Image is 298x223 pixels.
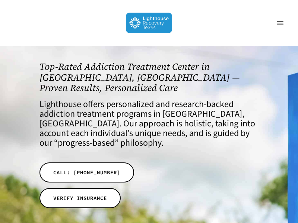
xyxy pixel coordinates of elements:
img: Lighthouse Recovery Texas [126,13,172,33]
h4: Lighthouse offers personalized and research-backed addiction treatment programs in [GEOGRAPHIC_DA... [39,100,259,148]
span: VERIFY INSURANCE [53,194,107,202]
span: CALL: [PHONE_NUMBER] [53,169,120,176]
h1: Top-Rated Addiction Treatment Center in [GEOGRAPHIC_DATA], [GEOGRAPHIC_DATA] — Proven Results, Pe... [39,61,259,93]
a: CALL: [PHONE_NUMBER] [39,162,134,182]
a: VERIFY INSURANCE [39,188,121,208]
a: progress-based [58,136,115,149]
a: Navigation Menu [273,19,288,27]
